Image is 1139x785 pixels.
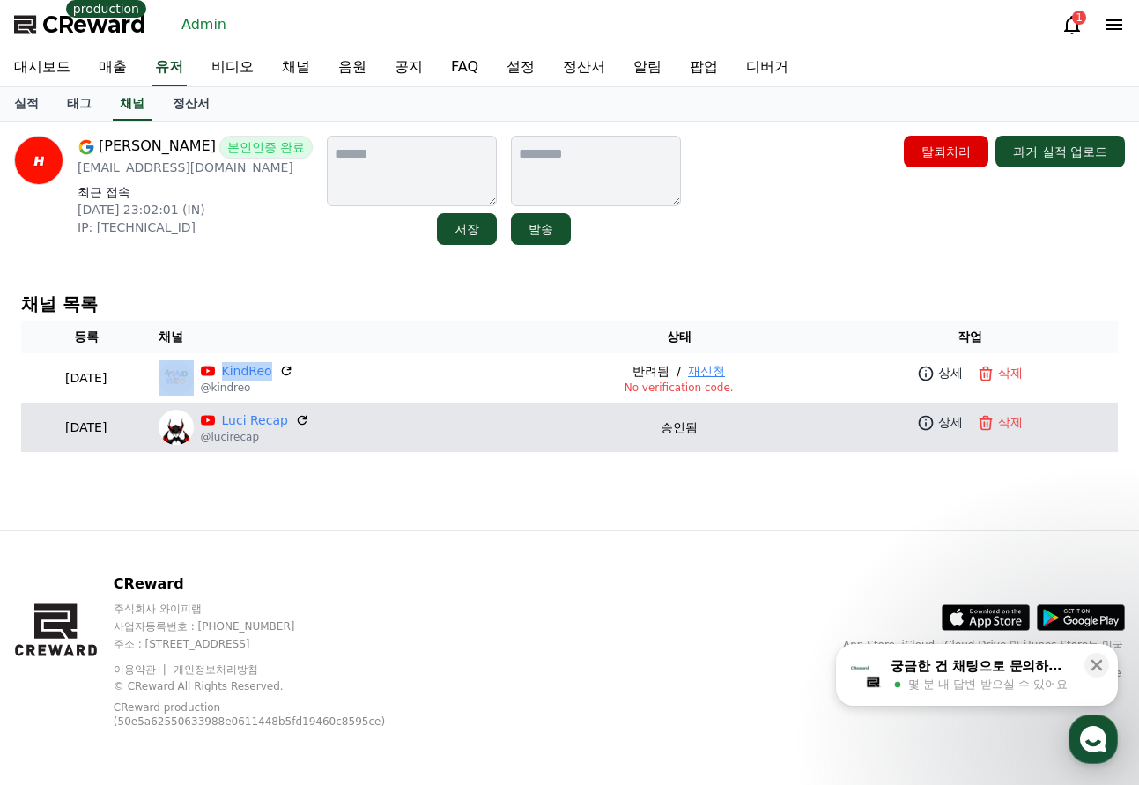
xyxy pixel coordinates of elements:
[823,321,1118,353] th: 작업
[114,679,423,693] p: © CReward All Rights Reserved.
[114,700,396,729] p: CReward production (50e5a62550633988e0611448b5fd19460c8595ce)
[998,364,1023,382] p: 삭제
[222,362,272,381] a: KindReo
[549,49,619,86] a: 정산서
[5,559,116,603] a: 홈
[85,49,141,86] a: 매출
[174,663,258,676] a: 개인정보처리방침
[938,413,963,432] p: 상세
[201,430,309,444] p: @lucirecap
[619,49,676,86] a: 알림
[78,201,313,218] p: [DATE] 23:02:01 (IN)
[688,362,725,381] button: 재신청
[1072,11,1086,25] div: 1
[227,559,338,603] a: 설정
[28,369,144,388] p: [DATE]
[21,294,1118,314] h4: 채널 목록
[114,602,423,616] p: 주식회사 와이피랩
[159,410,194,445] img: Luci Recap
[492,49,549,86] a: 설정
[732,49,802,86] a: 디버거
[152,321,536,353] th: 채널
[938,364,963,382] p: 상세
[152,49,187,86] a: 유저
[669,362,688,381] span: /
[55,585,66,599] span: 홈
[42,11,146,39] span: CReward
[437,213,497,245] button: 저장
[913,410,966,435] a: 상세
[973,410,1026,435] button: 삭제
[14,136,63,185] img: profile image
[78,159,313,176] p: [EMAIL_ADDRESS][DOMAIN_NAME]
[324,49,381,86] a: 음원
[114,574,423,595] p: CReward
[201,381,293,395] p: @kindreo
[159,360,194,396] img: KindReo
[159,87,224,121] a: 정산서
[676,49,732,86] a: 팝업
[21,321,152,353] th: 등록
[99,136,216,159] span: [PERSON_NAME]
[998,413,1023,432] p: 삭제
[1061,14,1083,35] a: 1
[268,49,324,86] a: 채널
[14,11,146,39] a: CReward
[114,619,423,633] p: 사업자등록번호 : [PHONE_NUMBER]
[661,418,698,437] p: 승인됨
[114,663,169,676] a: 이용약관
[913,360,966,386] a: 상세
[174,11,233,39] a: Admin
[78,218,313,236] p: IP: [TECHNICAL_ID]
[437,49,492,86] a: FAQ
[272,585,293,599] span: 설정
[632,362,669,381] p: 반려됨
[114,637,423,651] p: 주소 : [STREET_ADDRESS]
[222,411,288,430] a: Luci Recap
[995,136,1125,167] button: 과거 실적 업로드
[53,87,106,121] a: 태그
[161,586,182,600] span: 대화
[78,183,313,201] p: 최근 접속
[113,87,152,121] a: 채널
[116,559,227,603] a: 대화
[973,360,1026,386] button: 삭제
[219,136,313,159] span: 본인인증 완료
[904,136,988,167] button: 탈퇴처리
[536,321,823,353] th: 상태
[843,638,1125,694] p: App Store, iCloud, iCloud Drive 및 iTunes Store는 미국과 그 밖의 나라 및 지역에서 등록된 Apple Inc.의 서비스 상표입니다. Goo...
[28,418,144,437] p: [DATE]
[543,381,816,395] p: No verification code.
[511,213,571,245] button: 발송
[381,49,437,86] a: 공지
[197,49,268,86] a: 비디오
